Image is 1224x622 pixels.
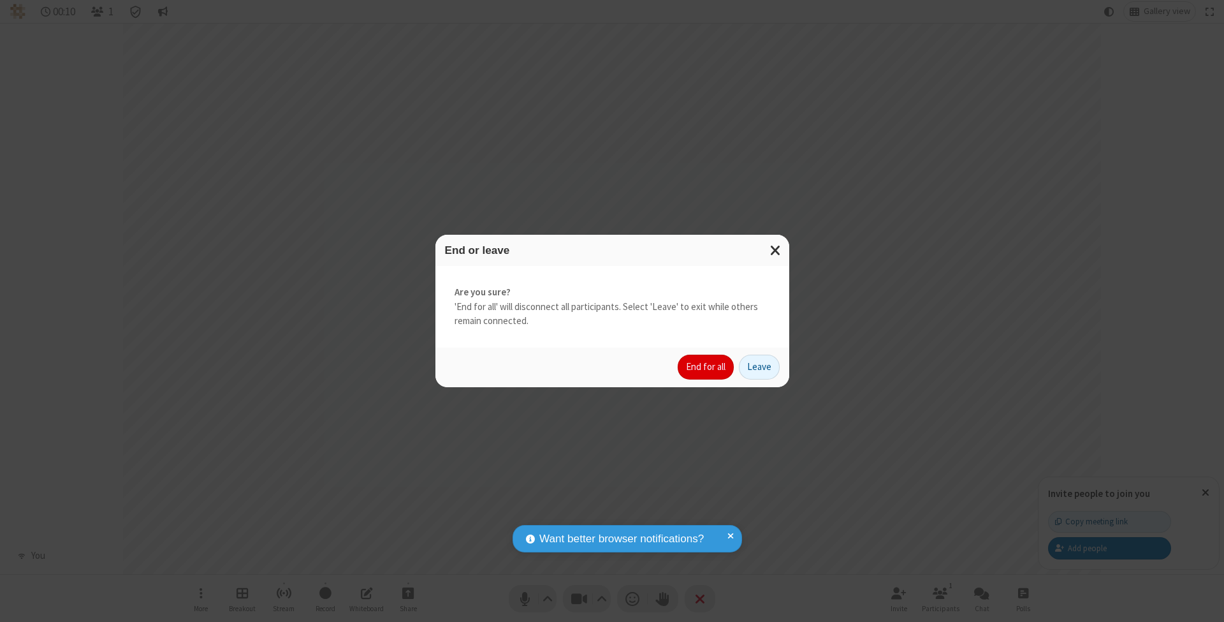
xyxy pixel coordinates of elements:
button: Leave [739,355,780,380]
button: Close modal [762,235,789,266]
strong: Are you sure? [455,285,770,300]
div: 'End for all' will disconnect all participants. Select 'Leave' to exit while others remain connec... [435,266,789,348]
button: End for all [678,355,734,380]
span: Want better browser notifications? [539,531,704,547]
h3: End or leave [445,244,780,256]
